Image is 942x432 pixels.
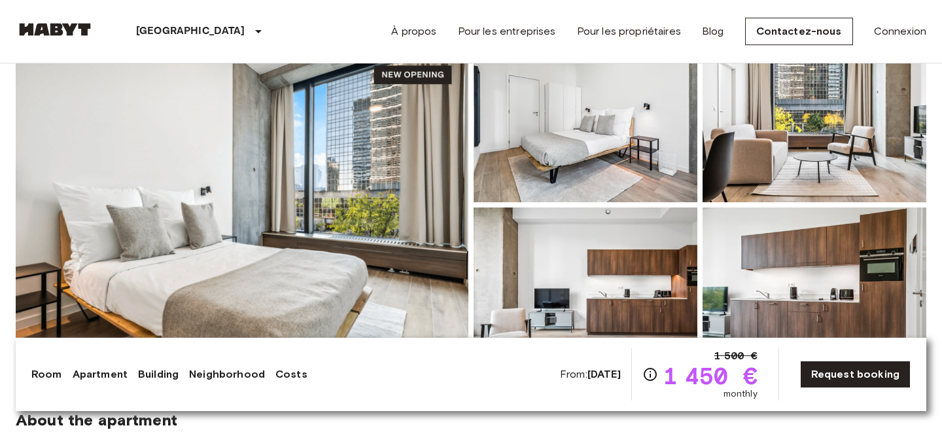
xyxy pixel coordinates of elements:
[560,367,621,382] span: From:
[474,31,697,202] img: Picture of unit BE-23-003-030-001
[474,207,697,379] img: Picture of unit BE-23-003-030-001
[663,364,758,387] span: 1 450 €
[587,368,621,380] b: [DATE]
[391,24,436,39] a: À propos
[642,367,658,382] svg: Check cost overview for full price breakdown. Please note that discounts apply to new joiners onl...
[714,348,758,364] span: 1 500 €
[31,367,62,382] a: Room
[189,367,265,382] a: Neighborhood
[745,18,853,45] a: Contactez-nous
[136,24,245,39] p: [GEOGRAPHIC_DATA]
[800,361,911,388] a: Request booking
[138,367,179,382] a: Building
[16,23,94,36] img: Habyt
[458,24,556,39] a: Pour les entreprises
[874,24,926,39] a: Connexion
[275,367,307,382] a: Costs
[702,24,724,39] a: Blog
[73,367,128,382] a: Apartment
[16,410,177,430] span: About the apartment
[16,31,468,379] img: Marketing picture of unit BE-23-003-030-001
[724,387,758,401] span: monthly
[577,24,681,39] a: Pour les propriétaires
[703,31,926,202] img: Picture of unit BE-23-003-030-001
[703,207,926,379] img: Picture of unit BE-23-003-030-001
